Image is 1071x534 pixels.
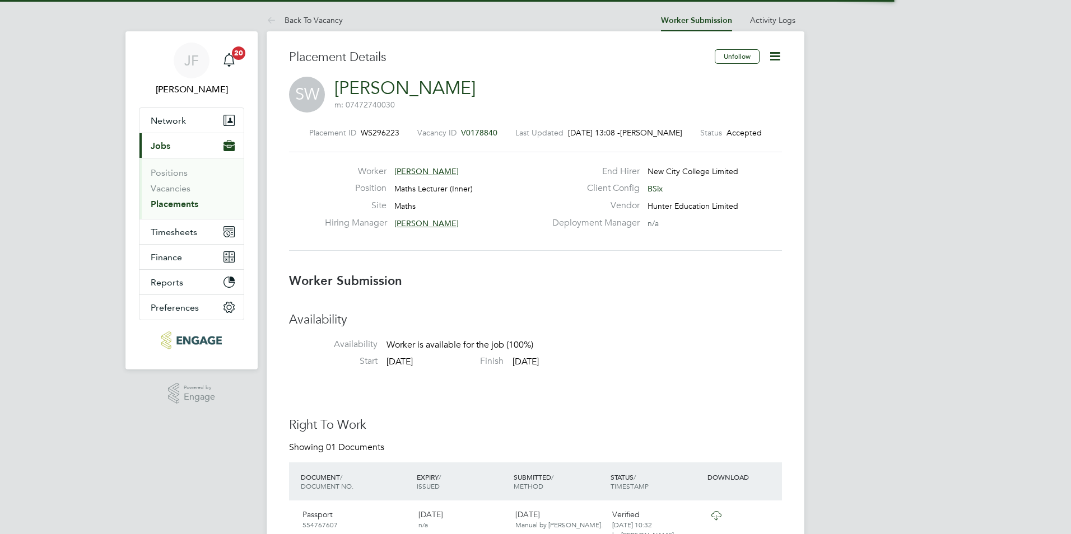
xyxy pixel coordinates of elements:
div: Jobs [139,158,244,219]
span: / [634,472,636,481]
span: [DATE] 10:32 [612,520,652,529]
span: [PERSON_NAME] [620,128,682,138]
nav: Main navigation [125,31,258,369]
label: Last Updated [515,128,564,138]
span: Reports [151,277,183,288]
div: [DATE] [414,505,511,534]
div: EXPIRY [414,467,511,496]
span: Maths [394,201,416,211]
span: Engage [184,392,215,402]
span: Finance [151,252,182,263]
span: Verified [612,509,640,519]
span: DOCUMENT NO. [301,481,353,490]
b: Worker Submission [289,273,402,288]
span: 01 Documents [326,442,384,453]
span: / [340,472,342,481]
label: Hiring Manager [325,217,387,229]
label: Deployment Manager [546,217,640,229]
span: 20 [232,46,245,60]
span: [PERSON_NAME] [394,218,459,228]
span: [PERSON_NAME] [394,166,459,176]
span: Preferences [151,302,199,313]
div: [DATE] [511,505,608,534]
span: V0178840 [461,128,497,138]
span: Worker is available for the job (100%) [387,339,533,350]
label: End Hirer [546,166,640,177]
a: Go to home page [139,331,244,349]
div: Showing [289,442,387,453]
a: Back To Vacancy [267,15,343,25]
h3: Right To Work [289,417,782,433]
span: Jobs [151,140,170,151]
label: Vendor [546,200,640,212]
label: Vacancy ID [417,128,457,138]
span: n/a [418,520,428,529]
label: Worker [325,166,387,177]
span: ISSUED [417,481,440,490]
label: Site [325,200,387,212]
span: New City College Limited [648,166,738,176]
label: Availability [289,339,378,350]
a: [PERSON_NAME] [334,77,476,99]
label: Placement ID [309,128,356,138]
span: Timesheets [151,227,197,237]
button: Timesheets [139,219,244,244]
span: [DATE] [387,356,413,367]
label: Client Config [546,182,640,194]
label: Position [325,182,387,194]
label: Finish [415,355,504,367]
button: Preferences [139,295,244,320]
span: Hunter Education Limited [648,201,738,211]
div: STATUS [608,467,705,496]
button: Reports [139,270,244,294]
span: / [551,472,553,481]
a: Vacancies [151,183,190,194]
span: Powered by [184,383,215,392]
a: 20 [218,43,240,78]
a: Positions [151,167,188,178]
span: m: 07472740030 [334,100,395,110]
h3: Placement Details [289,49,706,65]
span: Maths Lecturer (Inner) [394,184,473,194]
a: Worker Submission [661,16,732,25]
span: [DATE] 13:08 - [568,128,620,138]
a: Powered byEngage [168,383,216,404]
div: DOCUMENT [298,467,414,496]
span: TIMESTAMP [611,481,649,490]
span: 554767607 [302,520,338,529]
span: JF [184,53,199,68]
div: DOWNLOAD [705,467,782,487]
label: Start [289,355,378,367]
span: WS296223 [361,128,399,138]
button: Finance [139,245,244,269]
a: Placements [151,199,198,209]
a: JF[PERSON_NAME] [139,43,244,96]
button: Network [139,108,244,133]
img: huntereducation-logo-retina.png [161,331,221,349]
span: [DATE] [513,356,539,367]
span: METHOD [514,481,543,490]
span: BSix [648,184,663,194]
span: SW [289,77,325,113]
div: SUBMITTED [511,467,608,496]
span: James Farrington [139,83,244,96]
label: Status [700,128,722,138]
h3: Availability [289,312,782,328]
button: Jobs [139,133,244,158]
a: Activity Logs [750,15,795,25]
span: Network [151,115,186,126]
span: / [439,472,441,481]
span: Manual by [PERSON_NAME]. [515,520,603,529]
span: Accepted [727,128,762,138]
button: Unfollow [715,49,760,64]
div: Passport [298,505,414,534]
span: n/a [648,218,659,228]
